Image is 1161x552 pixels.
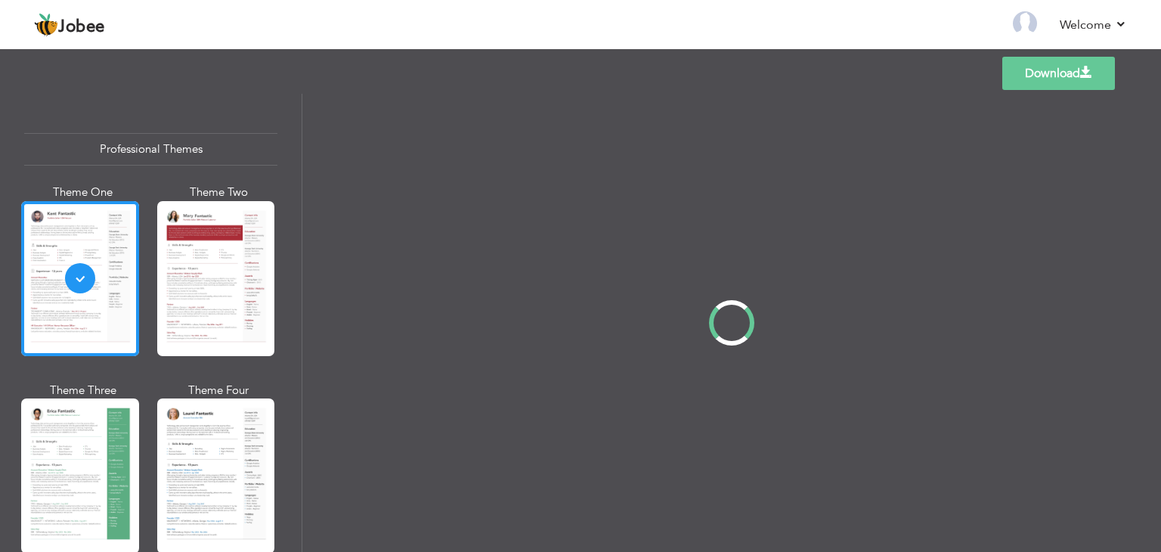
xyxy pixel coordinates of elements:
img: Profile Img [1013,11,1037,36]
a: Jobee [34,13,105,37]
img: jobee.io [34,13,58,37]
a: Download [1002,57,1115,90]
span: Jobee [58,19,105,36]
a: Welcome [1060,16,1127,34]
